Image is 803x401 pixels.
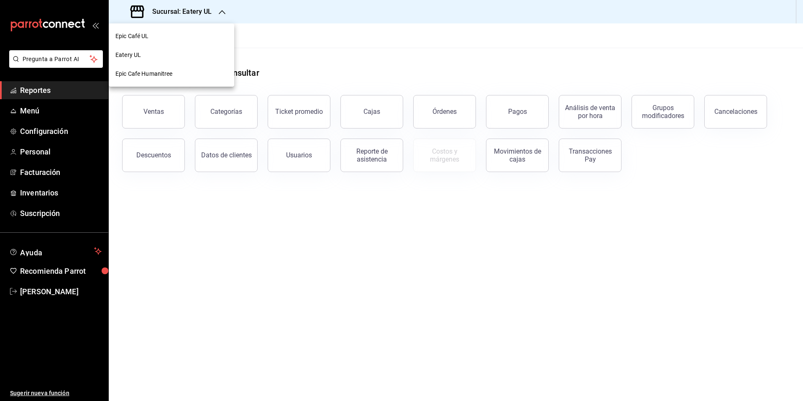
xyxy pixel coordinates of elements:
[109,64,234,83] div: Epic Cafe Humanitree
[109,27,234,46] div: Epic Café UL
[115,69,173,78] span: Epic Cafe Humanitree
[115,32,149,41] span: Epic Café UL
[109,46,234,64] div: Eatery UL
[115,51,141,59] span: Eatery UL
